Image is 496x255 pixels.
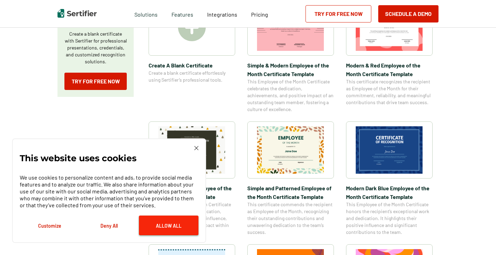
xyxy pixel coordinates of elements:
[149,70,235,83] span: Create a blank certificate effortlessly using Sertifier’s professional tools.
[247,61,334,78] span: Simple & Modern Employee of the Month Certificate Template
[257,126,324,174] img: Simple and Patterned Employee of the Month Certificate Template
[79,216,139,235] button: Deny All
[346,61,433,78] span: Modern & Red Employee of the Month Certificate Template
[64,73,127,90] a: Try for Free Now
[346,184,433,201] span: Modern Dark Blue Employee of the Month Certificate Template
[149,61,235,70] span: Create A Blank Certificate
[305,5,371,22] a: Try for Free Now
[149,121,235,236] a: Simple & Colorful Employee of the Month Certificate TemplateSimple & Colorful Employee of the Mon...
[20,174,198,209] p: We use cookies to personalize content and ads, to provide social media features and to analyze ou...
[134,9,158,18] span: Solutions
[378,5,439,22] button: Schedule a Demo
[461,222,496,255] iframe: Chat Widget
[64,30,127,65] p: Create a blank certificate with Sertifier for professional presentations, credentials, and custom...
[346,78,433,106] span: This certificate recognizes the recipient as Employee of the Month for their commitment, reliabil...
[247,184,334,201] span: Simple and Patterned Employee of the Month Certificate Template
[171,9,193,18] span: Features
[194,146,198,150] img: Cookie Popup Close
[207,11,237,18] span: Integrations
[251,11,268,18] span: Pricing
[247,201,334,236] span: This certificate commends the recipient as Employee of the Month, recognizing their outstanding c...
[346,201,433,236] span: This Employee of the Month Certificate honors the recipient’s exceptional work and dedication. It...
[247,78,334,113] span: This Employee of the Month Certificate celebrates the dedication, achievements, and positive impa...
[346,121,433,236] a: Modern Dark Blue Employee of the Month Certificate TemplateModern Dark Blue Employee of the Month...
[356,126,423,174] img: Modern Dark Blue Employee of the Month Certificate Template
[57,9,97,18] img: Sertifier | Digital Credentialing Platform
[207,9,237,18] a: Integrations
[139,216,198,235] button: Allow All
[20,155,136,162] p: This website uses cookies
[247,121,334,236] a: Simple and Patterned Employee of the Month Certificate TemplateSimple and Patterned Employee of t...
[20,216,79,235] button: Customize
[251,9,268,18] a: Pricing
[158,126,225,174] img: Simple & Colorful Employee of the Month Certificate Template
